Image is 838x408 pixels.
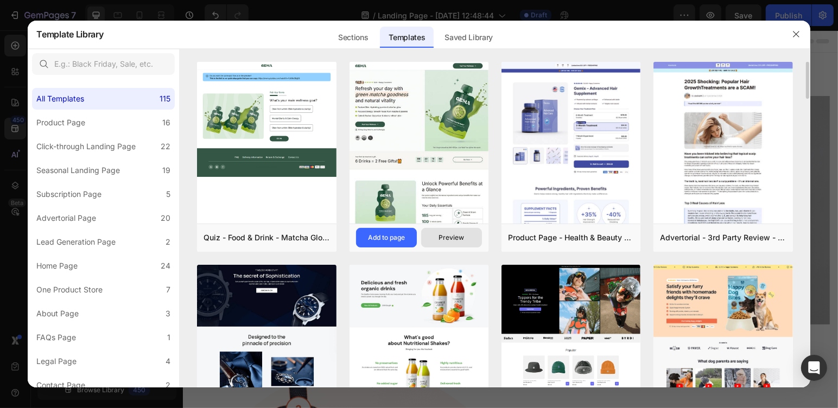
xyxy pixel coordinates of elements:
h2: Lorem ipsum dolor sit amet consectetur adipiscing [8,70,253,119]
img: quiz-1.png [197,62,336,177]
div: Add to page [368,233,405,243]
div: Advertorial - 3rd Party Review - The Before Image - Hair Supplement [660,231,786,244]
div: Open Intercom Messenger [801,355,827,381]
div: 24 [161,259,170,272]
p: At vero eos et accusamus et iusto odio dignissimos ducimus [21,160,251,186]
button: Preview [421,228,482,247]
p: At vero eos et accusamus et iusto odio dignissimos ducimus qui blanditiis praesentium voluptatum ... [21,198,251,237]
div: 1 [167,331,170,344]
div: FAQs Page [36,331,76,344]
div: 2 [166,379,170,392]
div: Lead Generation Page [36,235,116,248]
div: Quiz - Food & Drink - Matcha Glow Shot [204,231,329,244]
div: Templates [380,27,434,48]
div: 22 [161,140,170,153]
div: One Product Store [36,283,103,296]
button: Add to page [356,228,417,247]
div: All Templates [36,92,84,105]
div: Legal Page [36,355,77,368]
p: At vero eos et accusamus et iusto odio dignissimos ducimus qui blanditiis praesentium voluptatum ... [21,249,251,288]
div: Sections [329,27,377,48]
div: 7 [166,283,170,296]
div: 3 [166,307,170,320]
div: Saved Library [436,27,501,48]
div: About Page [36,307,79,320]
p: The standard: [9,137,252,149]
div: 4 [166,355,170,368]
div: 115 [160,92,170,105]
div: 19 [162,164,170,177]
div: Product Page [36,116,85,129]
img: gempages_432750572815254551-fce0b9b5-3241-4266-a307-d832f697fc79.png [304,66,647,294]
div: Click-through Landing Page [36,140,136,153]
div: Product Page - Health & Beauty - Hair Supplement [508,231,634,244]
div: 20 [161,212,170,225]
div: Home Page [36,259,78,272]
div: 2 [166,235,170,248]
div: Seasonal Landing Page [36,164,120,177]
div: Preview [439,233,464,243]
div: 16 [162,116,170,129]
div: Subscription Page [36,188,101,201]
div: 5 [166,188,170,201]
input: E.g.: Black Friday, Sale, etc. [32,53,175,75]
div: Advertorial Page [36,212,96,225]
div: Contact Page [36,379,85,392]
h2: Template Library [36,20,103,48]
